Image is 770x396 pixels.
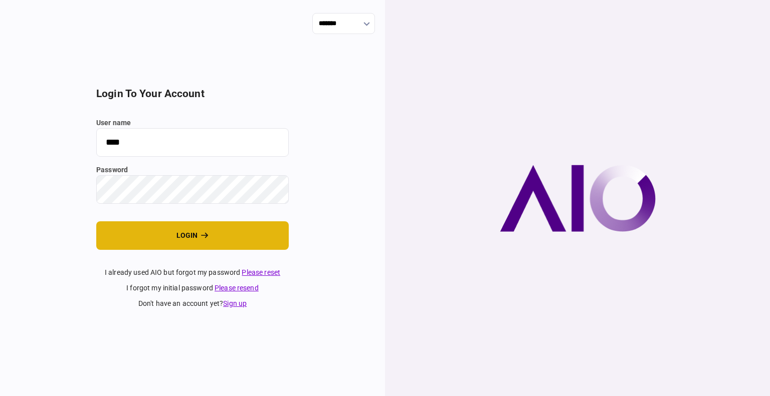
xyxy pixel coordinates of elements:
[96,267,289,278] div: I already used AIO but forgot my password
[96,128,289,157] input: user name
[96,283,289,293] div: I forgot my initial password
[223,299,247,307] a: Sign up
[312,13,375,34] input: show language options
[500,165,656,232] img: AIO company logo
[96,88,289,100] h2: login to your account
[96,118,289,128] label: user name
[96,221,289,250] button: login
[96,298,289,309] div: don't have an account yet ?
[96,175,289,204] input: password
[215,284,259,292] a: Please resend
[96,165,289,175] label: password
[242,268,280,276] a: Please reset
